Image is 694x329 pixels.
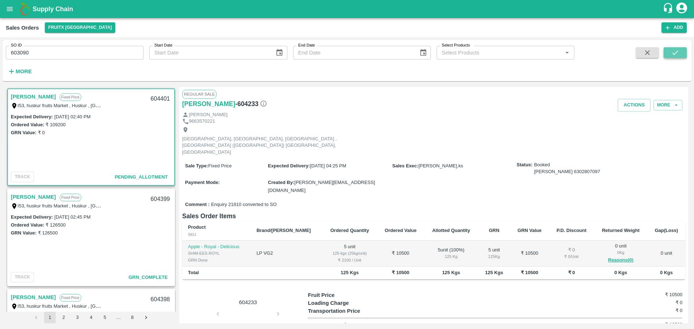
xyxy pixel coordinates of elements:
button: Go to page 4 [85,312,97,323]
label: ₹ 126500 [46,222,65,228]
h6: ₹ 0 [620,307,682,314]
b: 125 Kgs [485,270,503,275]
div: [PERSON_NAME] 6302807097 [534,168,600,175]
p: Fixed Price [60,194,81,201]
h6: - 604233 [235,99,267,109]
div: 125 Kg [484,253,504,260]
p: Transportation Price [308,307,402,315]
div: Sales Orders [6,23,39,32]
div: SKU [188,231,245,238]
div: 125 Kg [430,253,472,260]
div: 125 kgs (25kg/unit) [328,250,371,256]
button: Choose date [273,46,286,60]
b: 125 Kgs [341,270,359,275]
a: [PERSON_NAME] [182,99,235,109]
label: GRN Value: [11,230,37,236]
p: Fixed Price [60,294,81,302]
div: GRN Done [188,257,245,263]
label: Ordered Value: [11,122,44,127]
img: logo [18,2,33,16]
a: [PERSON_NAME] [11,92,56,101]
label: Comment : [185,201,210,208]
label: Ordered Value: [11,222,44,228]
label: I53, huskur fruits Market , Huskur , [GEOGRAPHIC_DATA] , [GEOGRAPHIC_DATA] ([GEOGRAPHIC_DATA]) Ur... [18,303,381,309]
span: Booked [534,162,600,175]
div: 604401 [146,91,174,108]
button: Add [661,22,687,33]
p: 604233 [221,298,275,306]
p: [GEOGRAPHIC_DATA], [GEOGRAPHIC_DATA], [GEOGRAPHIC_DATA] , [GEOGRAPHIC_DATA] ([GEOGRAPHIC_DATA]) [... [182,136,345,156]
h6: ₹ 0 [620,299,682,306]
a: [PERSON_NAME] [11,293,56,302]
div: 604399 [146,191,174,208]
b: Gap(Loss) [655,228,678,233]
span: GRN_Complete [129,275,168,280]
label: ₹ 0 [38,130,45,135]
label: End Date [298,43,315,48]
div: … [113,314,124,321]
b: ₹ 10500 [392,270,409,275]
label: Status: [517,162,532,168]
button: open drawer [1,1,18,17]
div: 0 Kg [600,249,642,256]
b: Supply Chain [33,5,73,13]
label: Start Date [154,43,172,48]
b: Total [188,270,199,275]
strong: More [16,69,32,74]
button: Go to page 2 [58,312,69,323]
label: [DATE] 02:40 PM [54,114,90,119]
label: Payment Mode : [185,180,220,185]
td: ₹ 10500 [510,241,549,267]
b: Returned Weight [602,228,639,233]
label: I53, huskur fruits Market , Huskur , [GEOGRAPHIC_DATA] , [GEOGRAPHIC_DATA] ([GEOGRAPHIC_DATA]) Ur... [18,203,381,209]
input: Select Products [439,48,560,57]
div: ₹ 0 [555,247,588,254]
div: 604398 [146,291,174,308]
label: ₹ 109200 [46,122,65,127]
button: Select DC [45,22,116,33]
button: Open [562,48,572,57]
h6: ₹ 10500 [620,291,682,298]
nav: pagination navigation [29,312,153,323]
a: [PERSON_NAME] [11,192,56,202]
div: 0 unit [600,243,642,264]
b: Allotted Quantity [432,228,470,233]
b: GRN Value [518,228,541,233]
span: Regular Sale [182,90,217,98]
b: Product [188,224,206,230]
label: Sale Type : [185,163,208,168]
h6: Sales Order Items [182,211,685,221]
td: 0 unit [647,241,685,267]
label: Select Products [442,43,470,48]
b: Brand/[PERSON_NAME] [257,228,311,233]
b: ₹ 0 [568,270,575,275]
div: customer-support [663,3,675,16]
span: Pending_Allotment [115,174,168,180]
button: Go to page 8 [127,312,138,323]
b: ₹ 10500 [521,270,538,275]
p: Loading Charge [308,299,402,307]
b: Ordered Quantity [330,228,369,233]
button: Choose date [416,46,430,60]
b: GRN [489,228,500,233]
button: Reasons(0) [600,256,642,264]
h6: ₹ 10500 [620,321,682,328]
label: SO ID [11,43,22,48]
b: Ordered Value [385,228,416,233]
p: 9663570221 [189,118,215,125]
label: ₹ 126500 [38,230,58,236]
td: LP VG2 [251,241,322,267]
button: Go to next page [140,312,152,323]
div: 5 unit ( 100 %) [430,247,472,260]
div: ₹ 0 / Unit [555,253,588,260]
b: 0 Kgs [614,270,627,275]
span: Fixed Price [208,163,232,168]
td: ₹ 10500 [377,241,424,267]
div: 5 unit [484,247,504,260]
span: [DATE] 04:25 PM [310,163,346,168]
b: P.D. Discount [557,228,587,233]
p: Fruit Price [308,291,402,299]
label: Created By : [268,180,294,185]
button: Go to page 5 [99,312,111,323]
